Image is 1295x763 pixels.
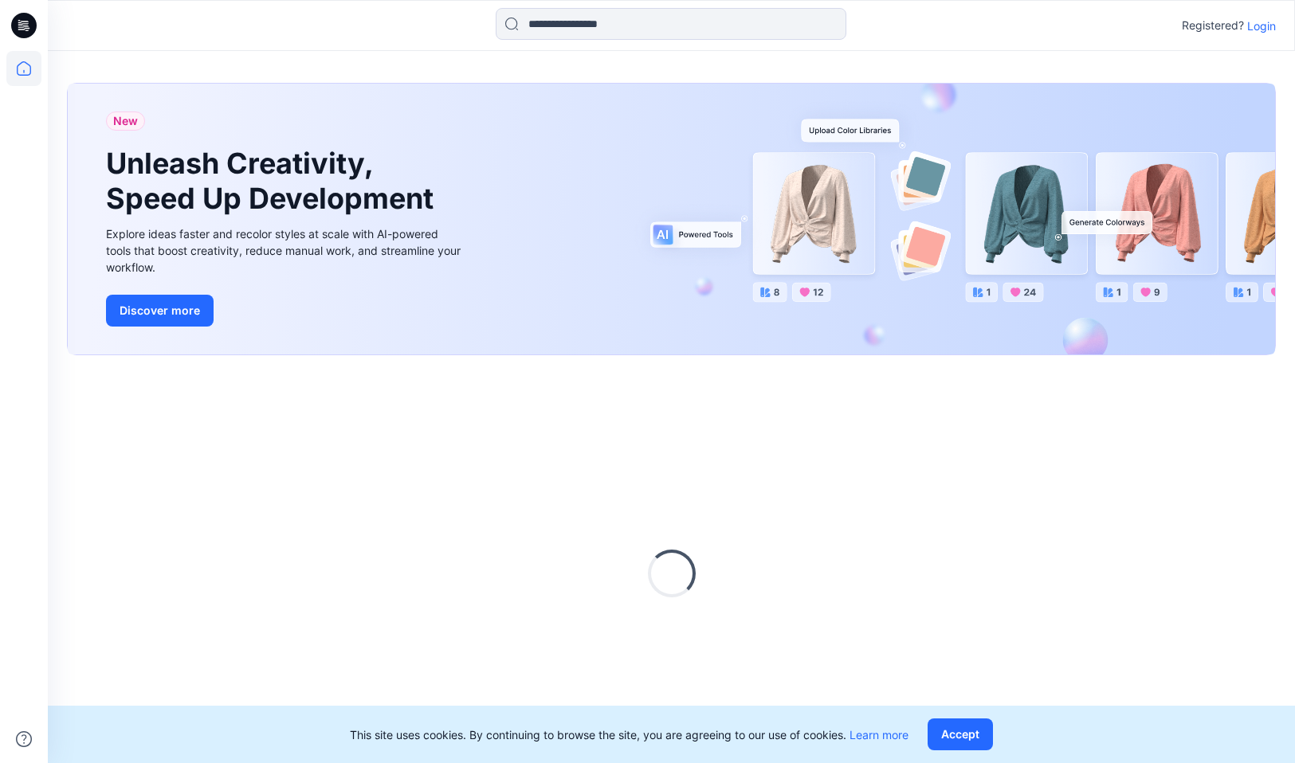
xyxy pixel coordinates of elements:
p: Login [1247,18,1276,34]
p: Registered? [1182,16,1244,35]
button: Accept [928,718,993,750]
a: Discover more [106,295,465,327]
button: Discover more [106,295,214,327]
span: New [113,112,138,131]
a: Learn more [850,728,908,741]
p: This site uses cookies. By continuing to browse the site, you are agreeing to our use of cookies. [350,726,908,743]
div: Explore ideas faster and recolor styles at scale with AI-powered tools that boost creativity, red... [106,225,465,276]
h1: Unleash Creativity, Speed Up Development [106,147,441,215]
